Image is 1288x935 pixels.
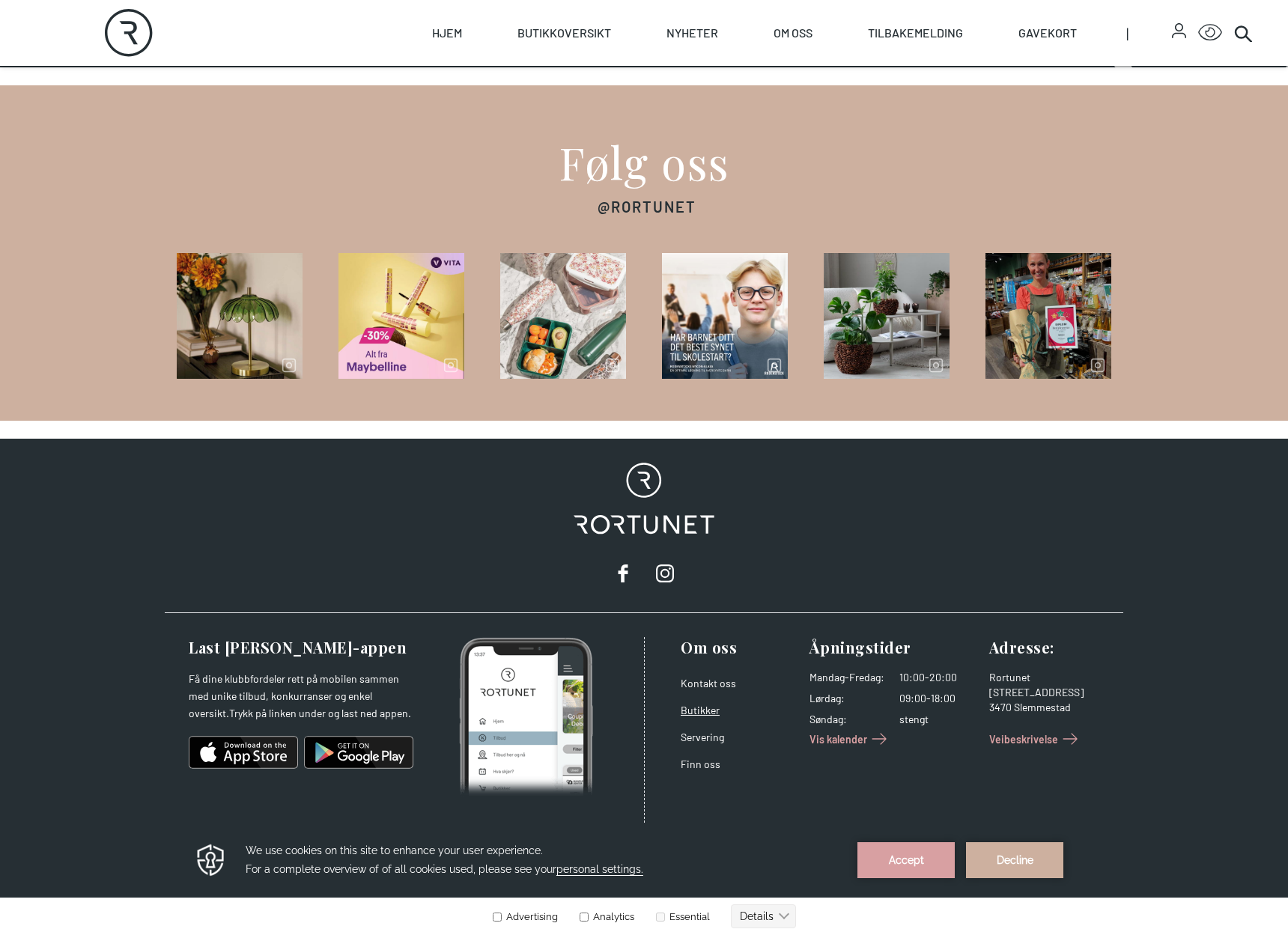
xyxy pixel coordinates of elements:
[559,139,730,184] h2: Følg oss
[304,734,413,770] img: android
[989,731,1058,747] span: Veibeskrivelse
[650,558,680,588] a: instagram
[189,637,413,658] h3: Last [PERSON_NAME]-appen
[681,731,724,743] a: Servering
[857,22,955,58] button: Accept
[459,637,593,797] img: Photo of mobile app home screen
[189,670,413,722] p: Få dine klubbfordeler rett på mobilen sammen med unike tilbud, konkurranser og enkel oversikt.Try...
[809,637,977,658] h3: Åpningstider
[809,712,884,727] dt: Søndag :
[1198,21,1222,45] button: Open Accessibility Menu
[681,677,736,689] a: Kontakt oss
[989,727,1082,751] a: Veibeskrivelse
[577,91,634,102] label: Analytics
[493,92,502,101] input: Advertising
[899,670,977,685] dd: 10:00-20:00
[608,558,638,588] a: facebook
[731,84,796,108] button: Details
[899,712,977,727] dd: stengt
[1014,701,1071,713] span: Slemmestad
[598,196,696,217] h3: @Rortunet
[653,91,710,102] label: Essential
[189,734,298,770] img: ios
[740,90,774,102] text: Details
[681,704,720,716] a: Butikker
[989,685,1106,700] div: [STREET_ADDRESS]
[195,22,227,58] img: Privacy reminder
[556,43,643,55] span: personal settings.
[989,637,1106,658] h3: Adresse :
[809,670,884,685] dt: Mandag - Fredag :
[681,637,798,658] h3: Om oss
[681,758,720,770] a: Finn oss
[989,701,1012,713] span: 3470
[989,670,1106,685] div: Rortunet
[656,92,665,101] input: Essential
[899,691,977,706] dd: 09:00-18:00
[809,731,867,747] span: Vis kalender
[966,22,1063,58] button: Decline
[809,727,891,751] a: Vis kalender
[809,691,884,706] dt: Lørdag :
[580,92,589,101] input: Analytics
[246,21,839,58] h3: We use cookies on this site to enhance your user experience. For a complete overview of of all co...
[492,91,558,102] label: Advertising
